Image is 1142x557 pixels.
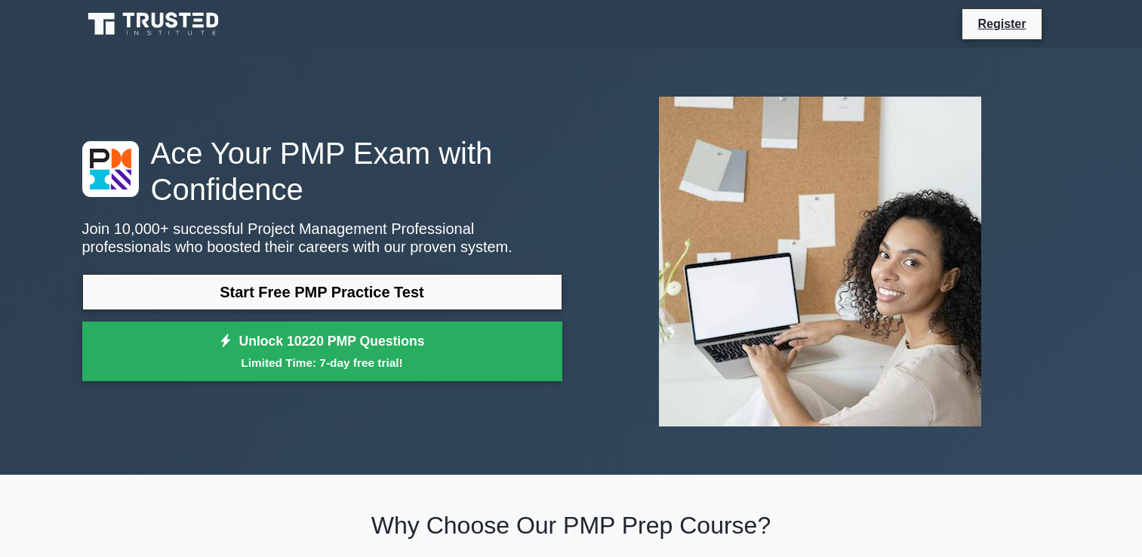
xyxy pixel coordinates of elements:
[968,14,1035,33] a: Register
[82,274,562,310] a: Start Free PMP Practice Test
[82,220,562,256] p: Join 10,000+ successful Project Management Professional professionals who boosted their careers w...
[82,511,1060,540] h2: Why Choose Our PMP Prep Course?
[82,322,562,382] a: Unlock 10220 PMP QuestionsLimited Time: 7-day free trial!
[101,354,543,371] small: Limited Time: 7-day free trial!
[82,135,562,208] h1: Ace Your PMP Exam with Confidence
